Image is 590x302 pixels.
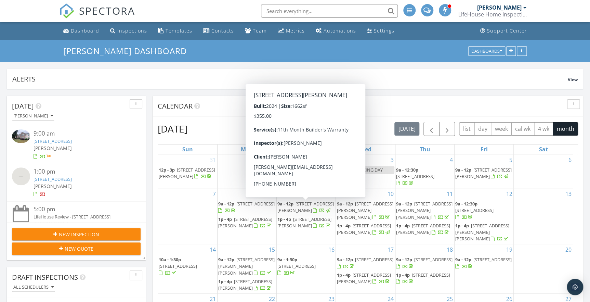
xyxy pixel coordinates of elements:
[337,271,394,286] a: 1p - 4p [STREET_ADDRESS][PERSON_NAME]
[455,167,512,179] span: [STREET_ADDRESS][PERSON_NAME]
[277,166,335,188] a: 3p - 6:30p [STREET_ADDRESS]
[261,4,398,18] input: Search everything...
[158,154,217,188] td: Go to August 31, 2025
[71,27,99,34] div: Dashboard
[277,216,291,222] span: 1p - 4p
[330,188,336,199] a: Go to September 9, 2025
[479,144,489,154] a: Friday
[471,49,502,53] div: Dashboards
[277,216,331,229] a: 1p - 4p [STREET_ADDRESS][PERSON_NAME]
[208,244,217,255] a: Go to September 14, 2025
[336,154,395,188] td: Go to September 3, 2025
[155,25,195,37] a: Templates
[534,122,553,136] button: 4 wk
[491,122,512,136] button: week
[117,27,147,34] div: Inspections
[158,188,217,244] td: Go to September 7, 2025
[63,45,193,56] a: [PERSON_NAME] Dashboard
[330,154,336,165] a: Go to September 2, 2025
[34,205,130,214] div: 5:00 pm
[396,272,410,278] span: 1p - 4p
[337,256,393,269] a: 9a - 12p [STREET_ADDRESS]
[504,188,513,199] a: Go to September 12, 2025
[12,129,141,160] a: 9:00 am [STREET_ADDRESS] [PERSON_NAME]
[337,223,391,235] span: [STREET_ADDRESS][PERSON_NAME]
[218,256,234,263] span: 9a - 12p
[218,256,276,277] a: 9a - 12p [STREET_ADDRESS][PERSON_NAME][PERSON_NAME]
[337,201,353,207] span: 9a - 12p
[396,200,454,222] a: 9a - 12p [STREET_ADDRESS][PERSON_NAME][PERSON_NAME]
[34,183,72,189] span: [PERSON_NAME]
[337,256,394,270] a: 9a - 12p [STREET_ADDRESS]
[568,77,578,83] span: View
[277,188,336,244] td: Go to September 9, 2025
[396,166,454,188] a: 9a - 12:30p [STREET_ADDRESS]
[396,256,454,270] a: 9a - 12p [STREET_ADDRESS]
[61,25,102,37] a: Dashboard
[286,27,305,34] div: Metrics
[396,222,454,237] a: 1p - 4p [STREET_ADDRESS][PERSON_NAME]
[275,25,307,37] a: Metrics
[277,167,316,186] a: 3p - 6:30p [STREET_ADDRESS]
[336,188,395,244] td: Go to September 10, 2025
[337,272,391,285] a: 1p - 4p [STREET_ADDRESS][PERSON_NAME]
[514,244,573,293] td: Go to September 20, 2025
[12,167,141,198] a: 1:00 pm [STREET_ADDRESS] [PERSON_NAME]
[12,167,30,186] img: streetview
[504,244,513,255] a: Go to September 19, 2025
[394,122,419,136] button: [DATE]
[158,101,193,111] span: Calendar
[34,214,130,220] div: LifeHouse Review - [STREET_ADDRESS]
[538,144,549,154] a: Saturday
[337,201,393,220] a: 9a - 12p [STREET_ADDRESS][PERSON_NAME][PERSON_NAME]
[364,25,397,37] a: Settings
[337,200,394,222] a: 9a - 12p [STREET_ADDRESS][PERSON_NAME][PERSON_NAME]
[159,256,181,263] span: 10a - 1:30p
[271,188,276,199] a: Go to September 8, 2025
[277,154,336,188] td: Go to September 2, 2025
[218,278,272,291] span: [STREET_ADDRESS][PERSON_NAME]
[448,154,454,165] a: Go to September 4, 2025
[455,166,513,181] a: 9a - 12p [STREET_ADDRESS][PERSON_NAME]
[277,256,335,277] a: 9a - 1:30p [STREET_ADDRESS]
[59,9,135,24] a: SPECTORA
[300,144,313,154] a: Tuesday
[567,279,583,295] div: Open Intercom Messenger
[159,256,217,277] a: 10a - 1:30p [STREET_ADDRESS]
[337,223,391,235] a: 1p - 4p [STREET_ADDRESS][PERSON_NAME]
[12,112,54,121] button: [PERSON_NAME]
[218,216,272,229] a: 1p - 4p [STREET_ADDRESS][PERSON_NAME]
[445,188,454,199] a: Go to September 11, 2025
[487,27,527,34] div: Support Center
[242,25,270,37] a: Team
[324,27,356,34] div: Automations
[65,245,93,252] span: New Quote
[277,215,335,230] a: 1p - 4p [STREET_ADDRESS][PERSON_NAME]
[567,154,573,165] a: Go to September 6, 2025
[218,256,275,276] span: [STREET_ADDRESS][PERSON_NAME][PERSON_NAME]
[455,222,513,243] a: 1p - 4p [STREET_ADDRESS][PERSON_NAME][PERSON_NAME]
[277,256,297,263] span: 9a - 1:30p
[13,285,54,290] div: All schedulers
[418,144,431,154] a: Thursday
[459,122,474,136] button: list
[396,173,434,179] span: [STREET_ADDRESS]
[396,223,410,229] span: 1p - 4p
[396,223,450,235] a: 1p - 4p [STREET_ADDRESS][PERSON_NAME]
[396,256,412,263] span: 9a - 12p
[454,188,513,244] td: Go to September 12, 2025
[158,244,217,293] td: Go to September 14, 2025
[217,244,276,293] td: Go to September 15, 2025
[396,201,412,207] span: 9a - 12p
[386,188,395,199] a: Go to September 10, 2025
[455,256,512,269] a: 9a - 12p [STREET_ADDRESS]
[181,144,194,154] a: Sunday
[439,122,455,136] button: Next month
[13,114,53,118] div: [PERSON_NAME]
[218,201,234,207] span: 9a - 12p
[337,272,350,278] span: 1p - 4p
[277,201,293,207] span: 9a - 12p
[395,188,454,244] td: Go to September 11, 2025
[277,201,334,213] a: 9a - 12p [STREET_ADDRESS][PERSON_NAME]
[218,216,232,222] span: 1p - 4p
